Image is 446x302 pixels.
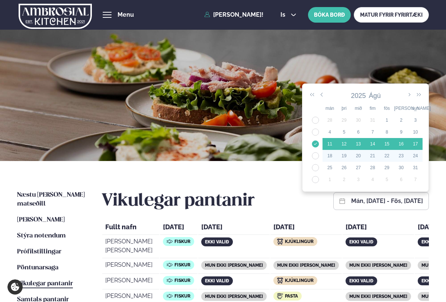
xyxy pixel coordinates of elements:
span: Stýra notendum [17,233,66,239]
td: 2025-09-04 [366,174,380,186]
span: ekki valið [205,278,229,283]
a: Vikulegar pantanir [17,279,73,288]
td: 2025-09-06 [394,174,408,186]
div: 4 [323,129,337,135]
div: 5 [380,176,394,183]
button: Ágú [368,91,382,101]
td: 2025-08-15 [380,138,394,150]
img: logo [19,1,92,32]
span: is [280,12,288,18]
button: BÓKA BORÐ [308,7,351,23]
td: 31 [308,114,323,126]
a: Næstu [PERSON_NAME] matseðill [17,191,87,209]
td: 2025-08-09 [394,126,408,138]
div: 27 [351,164,365,171]
td: 2025-08-16 [394,138,408,150]
td: 2025-08-22 [380,150,394,162]
td: 2025-09-03 [351,174,365,186]
td: 2025-07-29 [337,114,351,126]
span: mun ekki [PERSON_NAME] [277,263,335,268]
td: [PERSON_NAME] [102,275,159,289]
span: Pöntunarsaga [17,265,58,271]
div: 3 [351,176,365,183]
div: 14 [366,141,380,147]
div: 6 [351,129,365,135]
th: [DATE] [160,221,198,235]
span: Prófílstillingar [17,249,61,255]
th: fim [366,102,380,114]
td: 2025-08-12 [337,138,351,150]
td: 2025-08-02 [394,114,408,126]
span: ekki valið [205,239,229,244]
span: ekki valið [421,278,446,283]
div: 24 [408,152,423,159]
span: Fiskur [174,293,190,299]
div: 15 [380,141,394,147]
div: 10 [408,129,423,135]
th: mið [351,102,365,114]
img: icon img [277,278,283,283]
span: mun ekki [PERSON_NAME] [349,294,407,299]
div: 25 [323,164,337,171]
img: icon img [277,293,283,299]
div: 28 [366,164,380,171]
a: Prófílstillingar [17,247,61,256]
button: is [275,12,302,18]
img: icon img [167,278,173,283]
span: Vikulegar pantanir [17,280,73,287]
td: 2025-08-19 [337,150,351,162]
th: [DATE] [198,221,270,235]
td: [PERSON_NAME] [PERSON_NAME] [102,236,159,258]
div: 13 [351,141,365,147]
div: 31 [366,117,380,124]
td: 2025-08-10 [408,126,423,138]
div: 7 [408,176,423,183]
td: 2025-08-26 [337,162,351,174]
td: 32 [308,126,323,138]
td: 2025-08-14 [366,138,380,150]
td: 2025-08-18 [323,150,337,162]
a: [PERSON_NAME] [17,216,65,224]
span: Fiskur [174,262,190,267]
span: ekki valið [421,239,446,244]
div: 2 [394,117,408,124]
div: 1 [380,117,394,124]
td: 2025-07-28 [323,114,337,126]
div: 1 [323,176,337,183]
th: sun [408,102,423,114]
td: 2025-07-31 [366,114,380,126]
span: Næstu [PERSON_NAME] matseðill [17,192,85,207]
td: 33 [308,138,323,150]
span: Kjúklingur [285,239,314,244]
a: Stýra notendum [17,232,66,240]
div: 23 [394,152,408,159]
div: 31 [408,164,423,171]
td: 2025-08-27 [351,162,365,174]
td: 2025-08-01 [380,114,394,126]
span: mun ekki [PERSON_NAME] [205,294,263,299]
div: 20 [351,152,365,159]
div: 28 [323,117,337,124]
span: Fiskur [174,278,190,283]
td: 36 [308,174,323,186]
div: 19 [337,152,351,159]
td: 2025-08-08 [380,126,394,138]
button: 2025 [350,91,368,101]
button: mán, [DATE] - fös, [DATE] [351,198,423,204]
th: [PERSON_NAME] [394,102,408,114]
a: Cookie settings [7,279,23,295]
td: 2025-08-23 [394,150,408,162]
div: 30 [394,164,408,171]
img: icon img [167,293,173,299]
div: 7 [366,129,380,135]
div: 6 [394,176,408,183]
td: 2025-08-25 [323,162,337,174]
span: ekki valið [349,278,373,283]
td: [PERSON_NAME] [102,259,159,274]
div: 8 [380,129,394,135]
div: 11 [323,141,337,147]
td: 2025-08-29 [380,162,394,174]
th: Fullt nafn [102,221,159,235]
td: 2025-08-20 [351,150,365,162]
span: Pasta [285,293,298,299]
